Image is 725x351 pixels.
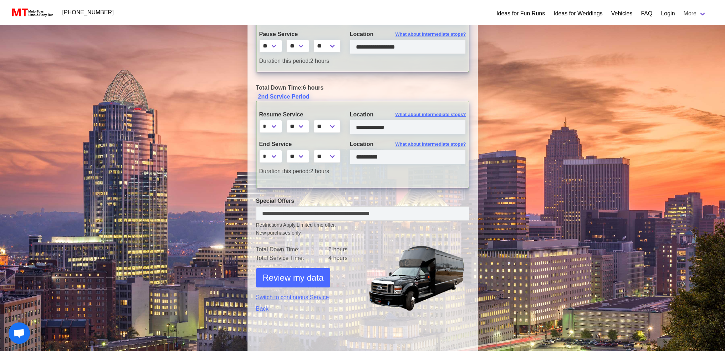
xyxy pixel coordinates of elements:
[350,110,466,119] label: Location
[9,322,30,344] a: Open chat
[256,293,357,302] a: Switch to continuous Service
[641,9,652,18] a: FAQ
[254,57,471,65] div: 2 hours
[350,31,374,37] span: Location
[256,229,469,237] span: New purchases only.
[328,254,357,262] td: 4 hours
[256,245,329,254] td: Total Down Time:
[254,167,344,176] div: 2 hours
[58,5,118,20] a: [PHONE_NUMBER]
[297,221,336,229] span: Limited time offer.
[395,31,466,38] span: What about intermediate stops?
[553,9,603,18] a: Ideas for Weddings
[395,111,466,118] span: What about intermediate stops?
[256,305,357,313] a: Back
[256,197,469,205] label: Special Offers
[328,245,357,254] td: 6 hours
[256,85,303,91] span: Total Down Time:
[251,84,475,92] div: 6 hours
[679,6,711,21] a: More
[395,141,466,148] span: What about intermediate stops?
[661,9,675,18] a: Login
[256,254,329,262] td: Total Service Time:
[259,140,339,149] label: End Service
[350,140,466,149] label: Location
[256,268,331,287] button: Review my data
[259,168,310,174] span: Duration this period:
[10,7,54,17] img: MotorToys Logo
[496,9,545,18] a: Ideas for Fun Runs
[263,271,324,284] span: Review my data
[256,222,469,237] small: Restrictions Apply.
[259,30,339,39] label: Pause Service
[611,9,633,18] a: Vehicles
[368,245,469,311] img: 1.png
[259,58,310,64] span: Duration this period:
[259,110,339,119] label: Resume Service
